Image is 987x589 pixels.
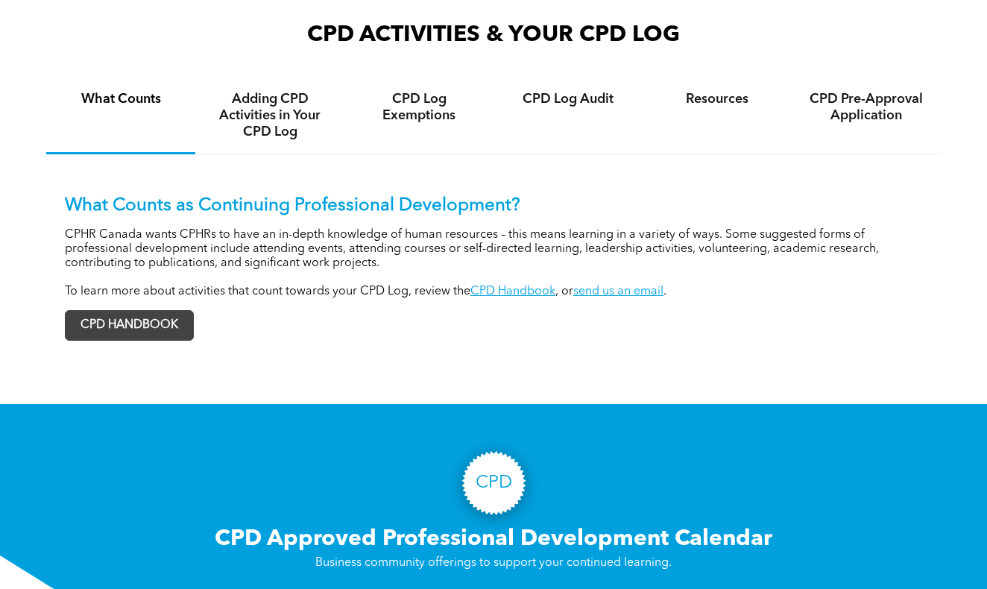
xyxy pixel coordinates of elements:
h4: What Counts [60,91,182,107]
h4: Resources [656,91,778,107]
span: CPD HANDBOOK [66,311,193,340]
h4: CPD Log Exemptions [358,91,480,124]
a: CPD Handbook [470,286,555,297]
p: What Counts as Continuing Professional Development? [65,195,922,217]
span: CPD ACTIVITIES & YOUR CPD LOG [307,24,680,46]
span: CPD Approved Professional Development Calendar [215,528,772,550]
h4: Adding CPD Activities in Your CPD Log [209,91,331,140]
a: send us an email [573,286,663,297]
p: CPHR Canada wants CPHRs to have an in-depth knowledge of human resources – this means learning in... [65,228,922,271]
h4: CPD Log Audit [507,91,629,107]
p: To learn more about activities that count towards your CPD Log, review the , or . [65,285,922,299]
a: CPD HANDBOOK [65,310,194,341]
h4: CPD Pre-Approval Application [805,91,927,124]
h3: CPD [476,473,512,494]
